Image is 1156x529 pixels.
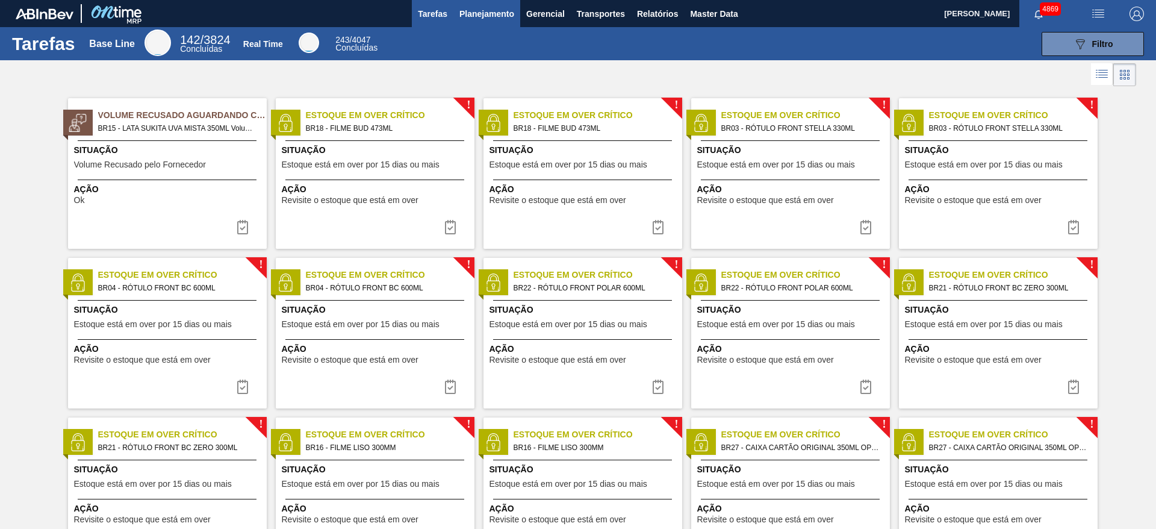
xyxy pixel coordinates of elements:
span: Volume Recusado Aguardando Ciência [98,109,267,122]
span: Ação [282,183,471,196]
span: BR21 - RÓTULO FRONT BC ZERO 300ML [929,281,1088,295]
span: Filtro [1092,39,1113,49]
img: icon-task complete [859,220,873,234]
img: status [69,114,87,132]
span: Revisite o estoque que está em over [489,355,626,365]
span: Revisite o estoque que está em over [905,355,1042,365]
span: BR16 - FILME LISO 300MM [306,441,465,454]
span: Estoque está em over por 15 dias ou mais [489,480,647,489]
img: status [692,433,710,451]
div: Real Time [335,36,378,52]
span: Ação [697,343,887,355]
img: TNhmsLtSVTkK8tSr43FrP2fwEKptu5GPRR3wAAAABJRU5ErkJggg== [16,8,73,19]
button: icon-task complete [644,215,673,239]
img: Logout [1130,7,1144,21]
button: icon-task-complete [228,215,257,239]
span: Gerencial [526,7,565,21]
span: Ação [489,502,679,515]
span: Transportes [577,7,625,21]
span: Situação [74,144,264,157]
span: Ação [74,343,264,355]
span: Estoque está em over por 15 dias ou mais [489,160,647,169]
span: Master Data [690,7,738,21]
img: icon-task complete [1066,380,1081,394]
div: Real Time [299,33,319,53]
img: status [484,433,502,451]
div: Base Line [144,30,171,56]
span: Estoque em Over Crítico [306,428,474,441]
img: icon-task complete [1066,220,1081,234]
span: Relatórios [637,7,678,21]
h1: Tarefas [12,37,75,51]
span: Estoque em Over Crítico [721,269,890,281]
span: ! [467,101,470,110]
span: Revisite o estoque que está em over [74,515,211,524]
span: Estoque em Over Crítico [306,269,474,281]
span: BR21 - RÓTULO FRONT BC ZERO 300ML [98,441,257,454]
span: Estoque está em over por 15 dias ou mais [489,320,647,329]
img: icon-task complete [859,380,873,394]
span: Revisite o estoque que está em over [74,355,211,365]
span: ! [674,420,678,429]
span: Estoque em Over Crítico [306,109,474,122]
span: Ação [905,502,1095,515]
div: Completar tarefa: 30342134 [1059,215,1088,239]
span: Concluídas [335,43,378,52]
span: ! [882,101,886,110]
span: / 4047 [335,35,370,45]
button: icon-task complete [436,215,465,239]
span: Estoque em Over Crítico [929,109,1098,122]
span: Situação [905,304,1095,316]
button: icon-task complete [851,215,880,239]
button: icon-task complete [436,375,465,399]
div: Completar tarefa: 30342135 [436,375,465,399]
img: icon-task-complete [235,220,250,234]
img: icon-task complete [651,220,665,234]
span: ! [467,260,470,269]
span: Revisite o estoque que está em over [489,515,626,524]
img: status [900,433,918,451]
button: Filtro [1042,32,1144,56]
span: ! [674,101,678,110]
span: Situação [697,144,887,157]
button: icon-task complete [644,375,673,399]
span: Tarefas [418,7,447,21]
span: ! [259,260,263,269]
span: Ação [74,183,264,196]
span: Estoque está em over por 15 dias ou mais [282,160,440,169]
img: icon-task complete [235,380,250,394]
span: Ação [697,502,887,515]
span: Estoque está em over por 15 dias ou mais [282,480,440,489]
span: Estoque em Over Crítico [514,109,682,122]
img: icon-task complete [443,220,458,234]
span: Situação [74,463,264,476]
span: BR27 - CAIXA CARTÃO ORIGINAL 350ML OPEN CORNER [721,441,880,454]
div: Completar tarefa: 30342134 [851,215,880,239]
span: ! [882,260,886,269]
img: status [692,114,710,132]
span: Estoque está em over por 15 dias ou mais [697,160,855,169]
button: icon-task complete [1059,215,1088,239]
span: BR03 - RÓTULO FRONT STELLA 330ML [929,122,1088,135]
span: 4869 [1040,2,1061,16]
div: Completar tarefa: 30342135 [228,375,257,399]
span: Ok [74,196,85,205]
span: BR15 - LATA SUKITA UVA MISTA 350ML Volume - 628797 [98,122,257,135]
img: status [692,274,710,292]
div: Completar tarefa: 30342133 [436,215,465,239]
span: Ação [905,183,1095,196]
span: Estoque está em over por 15 dias ou mais [74,480,232,489]
span: / 3824 [180,33,230,46]
span: BR03 - RÓTULO FRONT STELLA 330ML [721,122,880,135]
span: Estoque em Over Crítico [929,428,1098,441]
button: icon-task complete [851,375,880,399]
img: status [276,114,294,132]
span: BR18 - FILME BUD 473ML [514,122,673,135]
span: ! [1090,260,1093,269]
span: Revisite o estoque que está em over [282,515,418,524]
span: Ação [489,343,679,355]
span: Situação [697,304,887,316]
span: Situação [489,144,679,157]
img: status [484,114,502,132]
span: Estoque está em over por 15 dias ou mais [74,320,232,329]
